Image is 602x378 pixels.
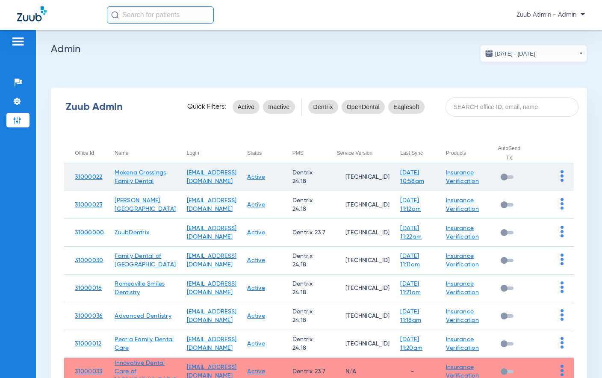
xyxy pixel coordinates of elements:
div: Name [115,148,176,158]
td: Dentrix 24.18 [282,302,326,330]
a: 31000022 [75,174,102,180]
a: Active [247,369,265,375]
a: Insurance Verification [446,337,479,351]
div: AutoSend Tx [494,144,524,162]
a: [EMAIL_ADDRESS][DOMAIN_NAME] [187,309,237,323]
img: group-dot-blue.svg [561,170,564,182]
a: Active [247,230,265,236]
a: Insurance Verification [446,309,479,323]
a: 31000016 [75,285,102,291]
a: [DATE] 11:21am [400,281,421,295]
a: Active [247,341,265,347]
a: Insurance Verification [446,225,479,240]
a: Romeoville Smiles Dentistry [115,281,165,295]
td: [TECHNICAL_ID] [326,302,390,330]
img: Zuub Logo [17,6,47,21]
div: PMS [292,148,326,158]
img: group-dot-blue.svg [561,365,564,376]
img: group-dot-blue.svg [561,281,564,293]
a: 31000030 [75,257,103,263]
div: Last Sync [400,148,435,158]
a: 31000033 [75,369,102,375]
div: Name [115,148,128,158]
img: group-dot-blue.svg [561,198,564,210]
button: [DATE] - [DATE] [480,45,587,62]
a: [EMAIL_ADDRESS][DOMAIN_NAME] [187,253,237,268]
a: [DATE] 11:11am [400,253,420,268]
a: [EMAIL_ADDRESS][DOMAIN_NAME] [187,225,237,240]
td: [TECHNICAL_ID] [326,275,390,302]
mat-chip-listbox: status-filters [233,98,295,115]
div: Products [446,148,466,158]
a: [DATE] 11:12am [400,198,421,212]
mat-chip-listbox: pms-filters [308,98,425,115]
a: [DATE] 11:20am [400,337,422,351]
a: Insurance Verification [446,170,479,184]
a: Active [247,174,265,180]
a: Insurance Verification [446,281,479,295]
img: group-dot-blue.svg [561,254,564,265]
a: Insurance Verification [446,198,479,212]
a: Family Dental of [GEOGRAPHIC_DATA] [115,253,176,268]
a: Mokena Crossings Family Dental [115,170,166,184]
a: Active [247,202,265,208]
span: OpenDental [347,103,380,111]
a: Advanced Dentistry [115,313,171,319]
td: [TECHNICAL_ID] [326,191,390,219]
td: Dentrix 24.18 [282,191,326,219]
td: Dentrix 24.18 [282,247,326,275]
div: AutoSend Tx [494,144,531,162]
img: group-dot-blue.svg [561,309,564,321]
td: Dentrix 24.18 [282,330,326,358]
a: [PERSON_NAME][GEOGRAPHIC_DATA] [115,198,176,212]
td: [TECHNICAL_ID] [326,219,390,247]
img: Search Icon [111,11,119,19]
div: Login [187,148,237,158]
span: Dentrix [313,103,333,111]
div: Zuub Admin [66,103,172,111]
span: Inactive [268,103,289,111]
td: Dentrix 24.18 [282,275,326,302]
div: Status [247,148,262,158]
div: Service Version [337,148,372,158]
span: Zuub Admin - Admin [516,11,585,19]
a: 31000023 [75,202,102,208]
span: Active [238,103,255,111]
td: Dentrix 24.18 [282,163,326,191]
span: Quick Filters: [187,103,226,111]
a: Peoria Family Dental Care [115,337,174,351]
div: Service Version [337,148,390,158]
div: PMS [292,148,304,158]
a: [EMAIL_ADDRESS][DOMAIN_NAME] [187,198,237,212]
span: Eaglesoft [393,103,419,111]
a: ZuubDentrix [115,230,149,236]
a: Insurance Verification [446,253,479,268]
input: SEARCH office ID, email, name [446,97,578,117]
a: 31000012 [75,341,101,347]
a: 31000000 [75,230,104,236]
a: Active [247,285,265,291]
h2: Admin [51,45,587,53]
img: group-dot-blue.svg [561,337,564,348]
a: [DATE] 11:18am [400,309,421,323]
td: Dentrix 23.7 [282,219,326,247]
a: [EMAIL_ADDRESS][DOMAIN_NAME] [187,281,237,295]
span: - [400,369,414,375]
div: Last Sync [400,148,423,158]
img: hamburger-icon [11,36,25,47]
a: [DATE] 11:22am [400,225,422,240]
a: [DATE] 10:58am [400,170,424,184]
a: Active [247,313,265,319]
input: Search for patients [107,6,214,24]
a: Active [247,257,265,263]
img: group-dot-blue.svg [561,226,564,237]
a: 31000036 [75,313,103,319]
a: [EMAIL_ADDRESS][DOMAIN_NAME] [187,337,237,351]
td: [TECHNICAL_ID] [326,247,390,275]
div: Status [247,148,281,158]
td: [TECHNICAL_ID] [326,163,390,191]
td: [TECHNICAL_ID] [326,330,390,358]
div: Office Id [75,148,104,158]
div: Office Id [75,148,94,158]
div: Products [446,148,484,158]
